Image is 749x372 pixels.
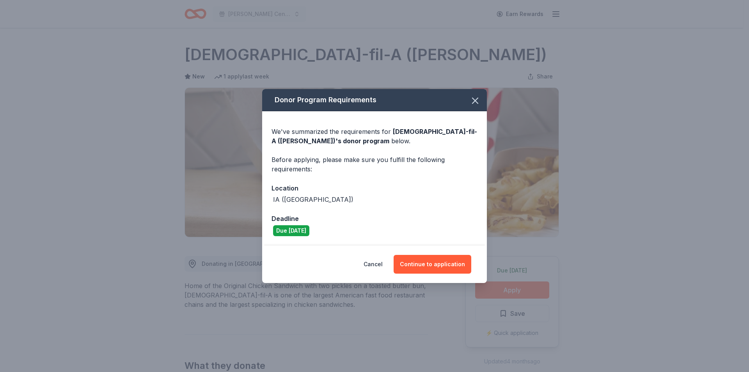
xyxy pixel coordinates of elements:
[272,127,477,146] div: We've summarized the requirements for below.
[273,195,353,204] div: IA ([GEOGRAPHIC_DATA])
[272,214,477,224] div: Deadline
[273,225,309,236] div: Due [DATE]
[394,255,471,274] button: Continue to application
[272,155,477,174] div: Before applying, please make sure you fulfill the following requirements:
[262,89,487,111] div: Donor Program Requirements
[272,183,477,193] div: Location
[364,255,383,274] button: Cancel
